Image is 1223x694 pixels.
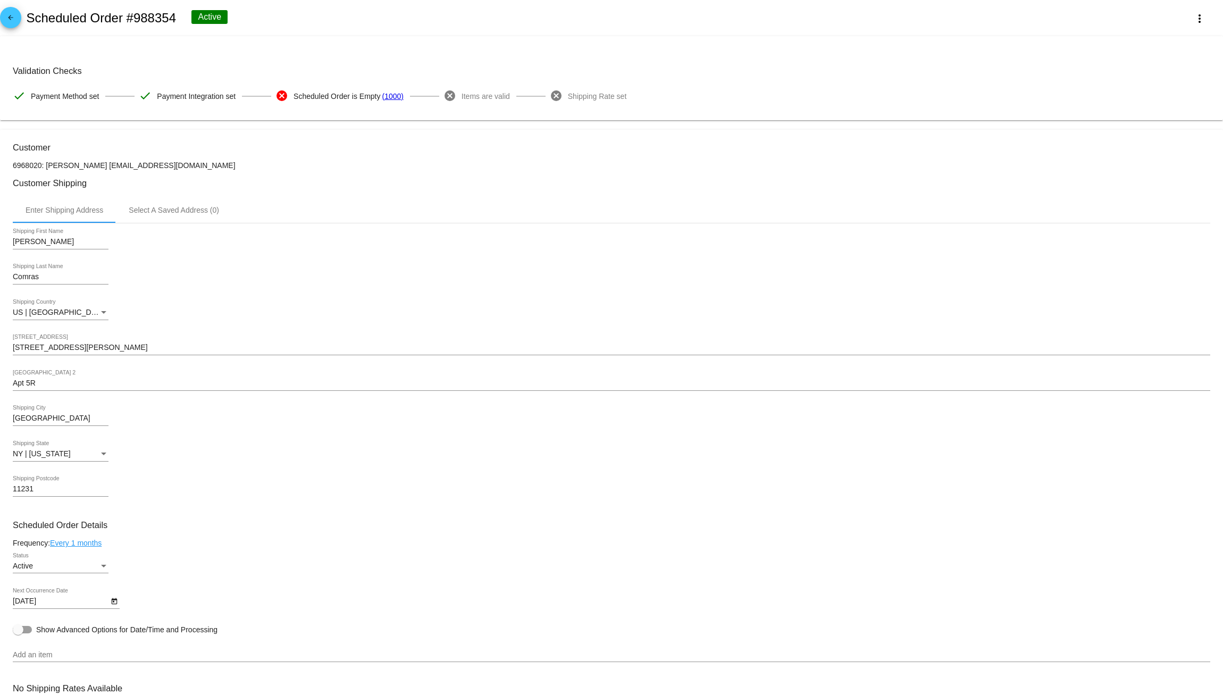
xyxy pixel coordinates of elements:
span: Scheduled Order is Empty [294,85,380,107]
mat-icon: check [13,89,26,102]
span: Items are valid [462,85,510,107]
mat-select: Shipping Country [13,308,108,317]
mat-icon: arrow_back [4,14,17,27]
div: Select A Saved Address (0) [129,206,219,214]
mat-icon: more_vert [1193,12,1206,25]
h3: Validation Checks [13,66,1210,76]
div: Active [191,10,228,24]
h3: Customer [13,143,1210,153]
span: NY | [US_STATE] [13,449,71,458]
input: Shipping First Name [13,238,108,246]
mat-icon: cancel [275,89,288,102]
mat-icon: cancel [550,89,563,102]
p: 6968020: [PERSON_NAME] [EMAIL_ADDRESS][DOMAIN_NAME] [13,161,1210,170]
a: Every 1 months [50,539,102,547]
span: Payment Integration set [157,85,236,107]
input: Shipping Street 2 [13,379,1210,388]
input: Shipping Street 1 [13,344,1210,352]
input: Shipping Last Name [13,273,108,281]
h3: Scheduled Order Details [13,520,1210,530]
mat-select: Status [13,562,108,571]
input: Add an item [13,651,1210,659]
button: Open calendar [108,595,120,606]
span: Shipping Rate set [568,85,627,107]
span: Active [13,562,33,570]
span: Payment Method set [31,85,99,107]
span: Show Advanced Options for Date/Time and Processing [36,624,217,635]
input: Next Occurrence Date [13,597,108,606]
span: US | [GEOGRAPHIC_DATA] [13,308,107,316]
h3: Customer Shipping [13,178,1210,188]
mat-icon: cancel [443,89,456,102]
input: Shipping City [13,414,108,423]
mat-select: Shipping State [13,450,108,458]
a: (1000) [382,85,403,107]
h2: Scheduled Order #988354 [26,11,176,26]
input: Shipping Postcode [13,485,108,494]
div: Frequency: [13,539,1210,547]
div: Enter Shipping Address [26,206,103,214]
mat-icon: check [139,89,152,102]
